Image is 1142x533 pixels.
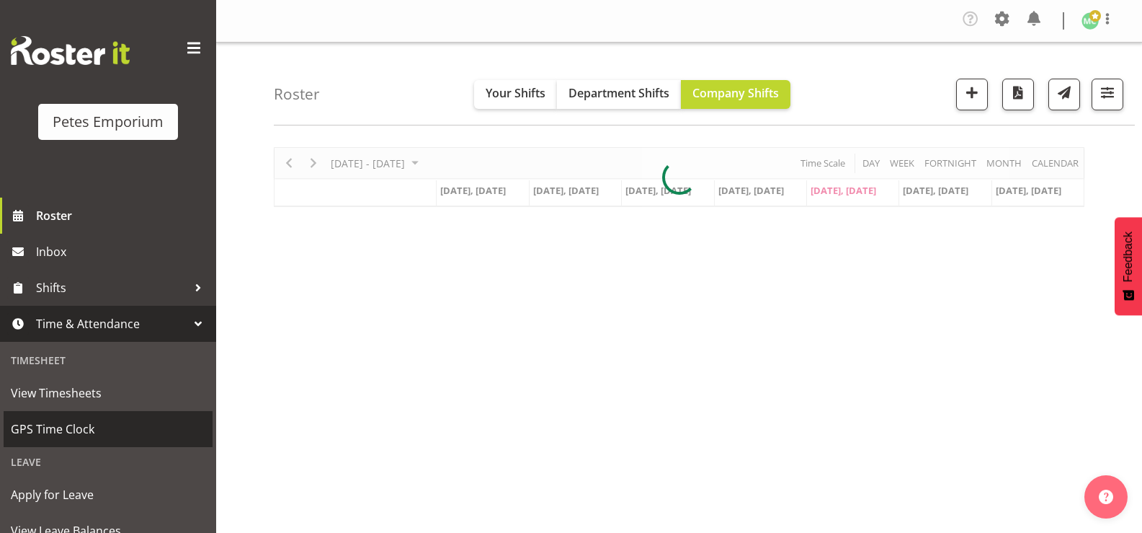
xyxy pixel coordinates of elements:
[11,36,130,65] img: Rosterit website logo
[1048,79,1080,110] button: Send a list of all shifts for the selected filtered period to all rostered employees.
[4,411,213,447] a: GPS Time Clock
[1099,490,1113,504] img: help-xxl-2.png
[11,382,205,404] span: View Timesheets
[1122,232,1135,282] span: Feedback
[1002,79,1034,110] button: Download a PDF of the roster according to the set date range.
[4,375,213,411] a: View Timesheets
[568,85,669,101] span: Department Shifts
[557,80,681,109] button: Department Shifts
[4,447,213,477] div: Leave
[53,111,164,133] div: Petes Emporium
[11,484,205,506] span: Apply for Leave
[11,418,205,440] span: GPS Time Clock
[681,80,790,109] button: Company Shifts
[274,86,320,102] h4: Roster
[692,85,779,101] span: Company Shifts
[4,477,213,513] a: Apply for Leave
[1092,79,1123,110] button: Filter Shifts
[486,85,545,101] span: Your Shifts
[36,277,187,299] span: Shifts
[1081,12,1099,30] img: melissa-cowen2635.jpg
[474,80,557,109] button: Your Shifts
[36,205,209,226] span: Roster
[36,241,209,263] span: Inbox
[4,345,213,375] div: Timesheet
[956,79,988,110] button: Add a new shift
[1115,217,1142,315] button: Feedback - Show survey
[36,313,187,335] span: Time & Attendance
